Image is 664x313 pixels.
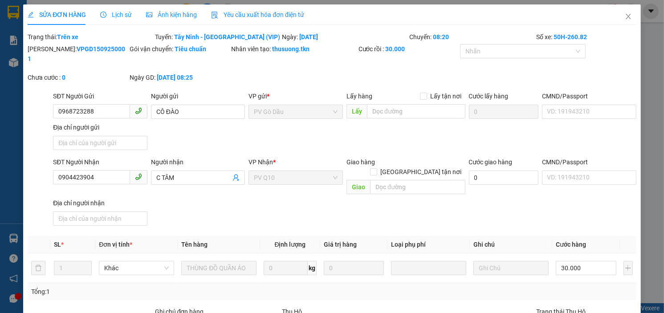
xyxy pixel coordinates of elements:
div: Chưa cước : [28,73,127,82]
span: clock-circle [100,12,106,18]
b: [DATE] 08:25 [157,74,193,81]
span: Khác [104,261,169,275]
span: PV Q10 [254,171,338,184]
input: Dọc đường [367,104,465,118]
th: Ghi chú [470,236,552,253]
span: SỬA ĐƠN HÀNG [28,11,86,18]
div: Nhân viên tạo: [231,44,357,54]
span: Cước hàng [556,241,586,248]
button: delete [31,261,45,275]
span: Ảnh kiện hàng [146,11,197,18]
span: Giá trị hàng [324,241,357,248]
th: Loại phụ phí [387,236,470,253]
span: VP Nhận [248,159,273,166]
div: Ngày GD: [130,73,229,82]
input: Địa chỉ của người nhận [53,211,147,226]
div: Người gửi [151,91,245,101]
input: Dọc đường [370,180,465,194]
div: SĐT Người Nhận [53,157,147,167]
b: Tiêu chuẩn [175,45,206,53]
b: VPGD1509250001 [28,45,125,62]
div: Tuyến: [154,32,281,42]
span: Lịch sử [100,11,132,18]
div: Ngày: [281,32,408,42]
div: Gói vận chuyển: [130,44,229,54]
span: kg [308,261,317,275]
div: [PERSON_NAME]: [28,44,127,64]
span: SL [54,241,61,248]
b: 0 [62,74,65,81]
input: Địa chỉ của người gửi [53,136,147,150]
b: 08:20 [433,33,449,41]
span: edit [28,12,34,18]
label: Cước lấy hàng [469,93,509,100]
input: 0 [324,261,384,275]
input: Cước lấy hàng [469,105,539,119]
button: plus [623,261,633,275]
span: Định lượng [274,241,306,248]
div: Cước rồi : [358,44,458,54]
div: CMND/Passport [542,91,636,101]
div: CMND/Passport [542,157,636,167]
input: Cước giao hàng [469,171,539,185]
span: user-add [232,174,240,181]
span: Tên hàng [181,241,208,248]
span: Giao hàng [346,159,375,166]
b: Tây Ninh - [GEOGRAPHIC_DATA] (VIP) [174,33,280,41]
b: Trên xe [57,33,78,41]
button: Close [616,4,641,29]
span: PV Gò Dầu [254,105,338,118]
div: SĐT Người Gửi [53,91,147,101]
div: VP gửi [248,91,343,101]
div: Số xe: [535,32,637,42]
input: Ghi Chú [473,261,549,275]
span: close [625,13,632,20]
span: phone [135,173,142,180]
div: Trạng thái: [27,32,154,42]
b: [DATE] [299,33,318,41]
div: Người nhận [151,157,245,167]
span: Lấy [346,104,367,118]
b: thusuong.tkn [272,45,310,53]
span: Lấy tận nơi [427,91,465,101]
b: 30.000 [386,45,405,53]
div: Chuyến: [408,32,536,42]
div: Địa chỉ người gửi [53,122,147,132]
label: Cước giao hàng [469,159,513,166]
span: picture [146,12,152,18]
span: Lấy hàng [346,93,372,100]
span: phone [135,107,142,114]
img: icon [211,12,218,19]
b: 50H-260.82 [554,33,587,41]
span: Đơn vị tính [99,241,132,248]
span: Giao [346,180,370,194]
input: VD: Bàn, Ghế [181,261,257,275]
div: Tổng: 1 [31,287,257,297]
span: Yêu cầu xuất hóa đơn điện tử [211,11,304,18]
span: [GEOGRAPHIC_DATA] tận nơi [377,167,465,177]
div: Địa chỉ người nhận [53,198,147,208]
